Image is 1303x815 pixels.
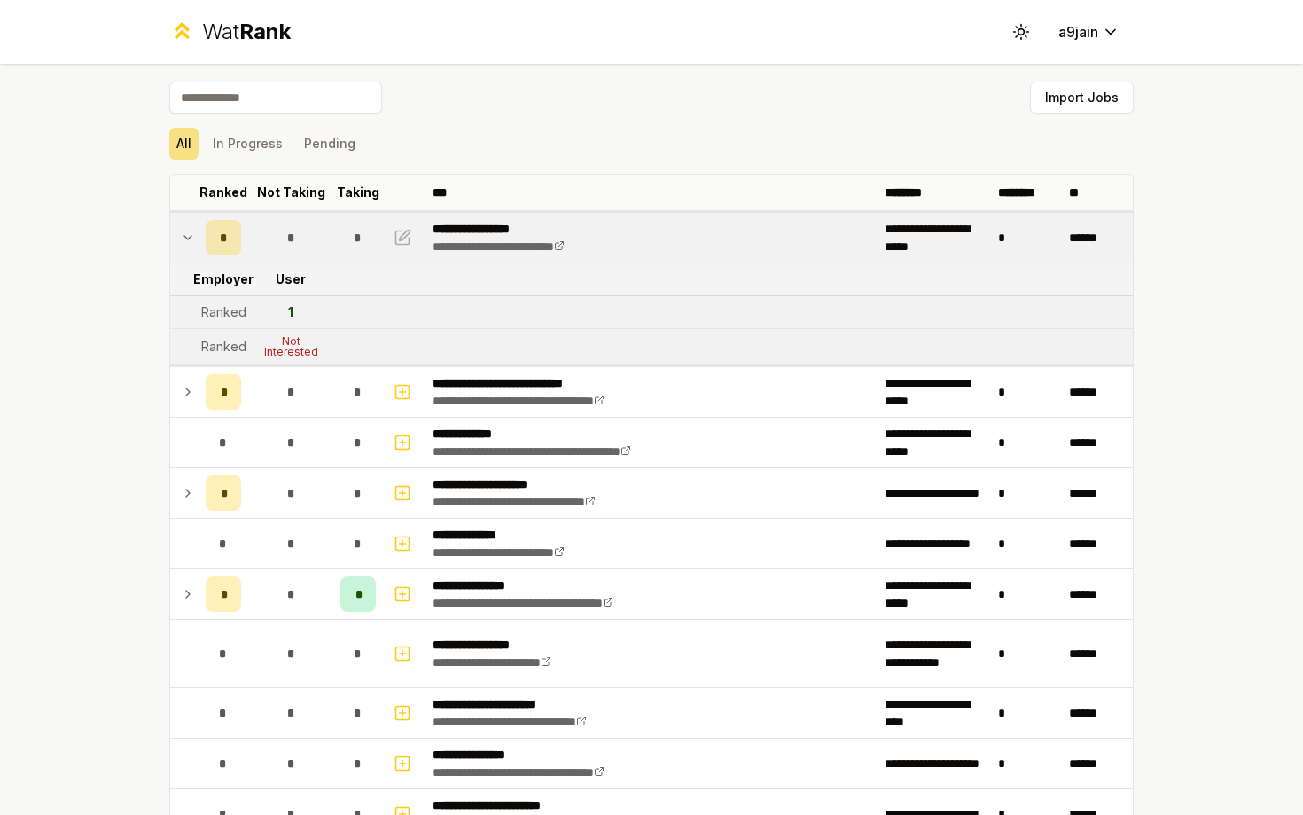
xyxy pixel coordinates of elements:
div: 1 [288,303,293,321]
button: Import Jobs [1030,82,1134,114]
div: Ranked [201,303,246,321]
div: Not Interested [255,336,326,357]
button: a9jain [1044,16,1134,48]
button: Pending [297,128,363,160]
a: WatRank [169,18,291,46]
p: Taking [337,184,379,201]
td: User [248,263,333,295]
button: All [169,128,199,160]
p: Ranked [199,184,247,201]
span: Rank [239,19,291,44]
span: a9jain [1058,21,1098,43]
div: Wat [202,18,291,46]
td: Employer [199,263,248,295]
div: Ranked [201,338,246,356]
button: In Progress [206,128,290,160]
p: Not Taking [257,184,325,201]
